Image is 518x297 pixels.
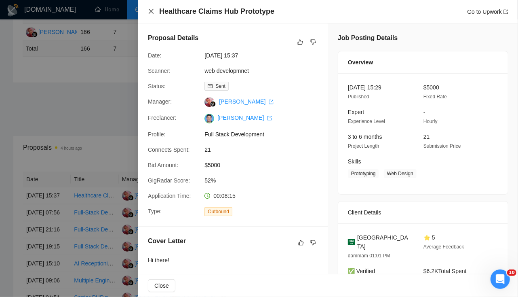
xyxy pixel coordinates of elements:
[308,238,318,248] button: dislike
[298,240,304,246] span: like
[310,39,316,45] span: dislike
[219,98,274,105] a: [PERSON_NAME] export
[348,268,375,274] span: ✅ Verified
[348,84,381,91] span: [DATE] 15:29
[148,208,162,214] span: Type:
[348,253,390,259] span: dammam 01:01 PM
[423,94,447,100] span: Fixed Rate
[204,68,249,74] a: web developmnet
[148,193,191,199] span: Application Time:
[357,233,411,251] span: [GEOGRAPHIC_DATA]
[507,269,516,276] span: 10
[297,39,303,45] span: like
[348,143,379,149] span: Project Length
[204,114,214,123] img: c1xPIZKCd_5qpVW3p9_rL3BM5xnmTxF9N55oKzANS0DJi4p2e9ZOzoRW-Ms11vJalQ
[154,281,169,290] span: Close
[348,169,379,178] span: Prototyping
[148,52,161,59] span: Date:
[308,37,318,47] button: dislike
[204,207,232,216] span: Outbound
[491,269,510,289] iframe: Intercom live chat
[204,176,326,185] span: 52%
[213,193,236,199] span: 00:08:15
[148,146,190,153] span: Connects Spent:
[148,115,177,121] span: Freelancer:
[269,100,274,104] span: export
[423,134,430,140] span: 21
[148,8,154,15] span: close
[503,9,508,14] span: export
[348,238,355,246] img: 🇸🇦
[148,98,172,105] span: Manager:
[217,115,272,121] a: [PERSON_NAME] export
[423,119,438,124] span: Hourly
[204,193,210,199] span: clock-circle
[148,279,175,292] button: Close
[148,177,190,184] span: GigRadar Score:
[204,130,326,139] span: Full Stack Development
[148,68,171,74] span: Scanner:
[338,33,398,43] h5: Job Posting Details
[467,8,508,15] a: Go to Upworkexport
[348,134,382,140] span: 3 to 6 months
[210,101,216,107] img: gigradar-bm.png
[148,8,154,15] button: Close
[423,234,435,241] span: ⭐ 5
[348,58,373,67] span: Overview
[423,244,464,250] span: Average Feedback
[208,84,213,89] span: mail
[204,145,326,154] span: 21
[384,169,417,178] span: Web Design
[348,109,364,115] span: Expert
[148,236,186,246] h5: Cover Letter
[148,162,179,168] span: Bid Amount:
[215,83,225,89] span: Sent
[348,94,369,100] span: Published
[296,238,306,248] button: like
[148,33,198,43] h5: Proposal Details
[423,109,425,115] span: -
[148,83,166,89] span: Status:
[310,240,316,246] span: dislike
[348,202,498,223] div: Client Details
[423,268,467,274] span: $6.2K Total Spent
[348,119,385,124] span: Experience Level
[267,116,272,121] span: export
[148,131,166,138] span: Profile:
[423,143,461,149] span: Submission Price
[204,51,326,60] span: [DATE] 15:37
[348,158,361,165] span: Skills
[295,37,305,47] button: like
[423,84,439,91] span: $5000
[159,6,274,17] h4: Healthcare Claims Hub Prototype
[204,161,326,170] span: $5000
